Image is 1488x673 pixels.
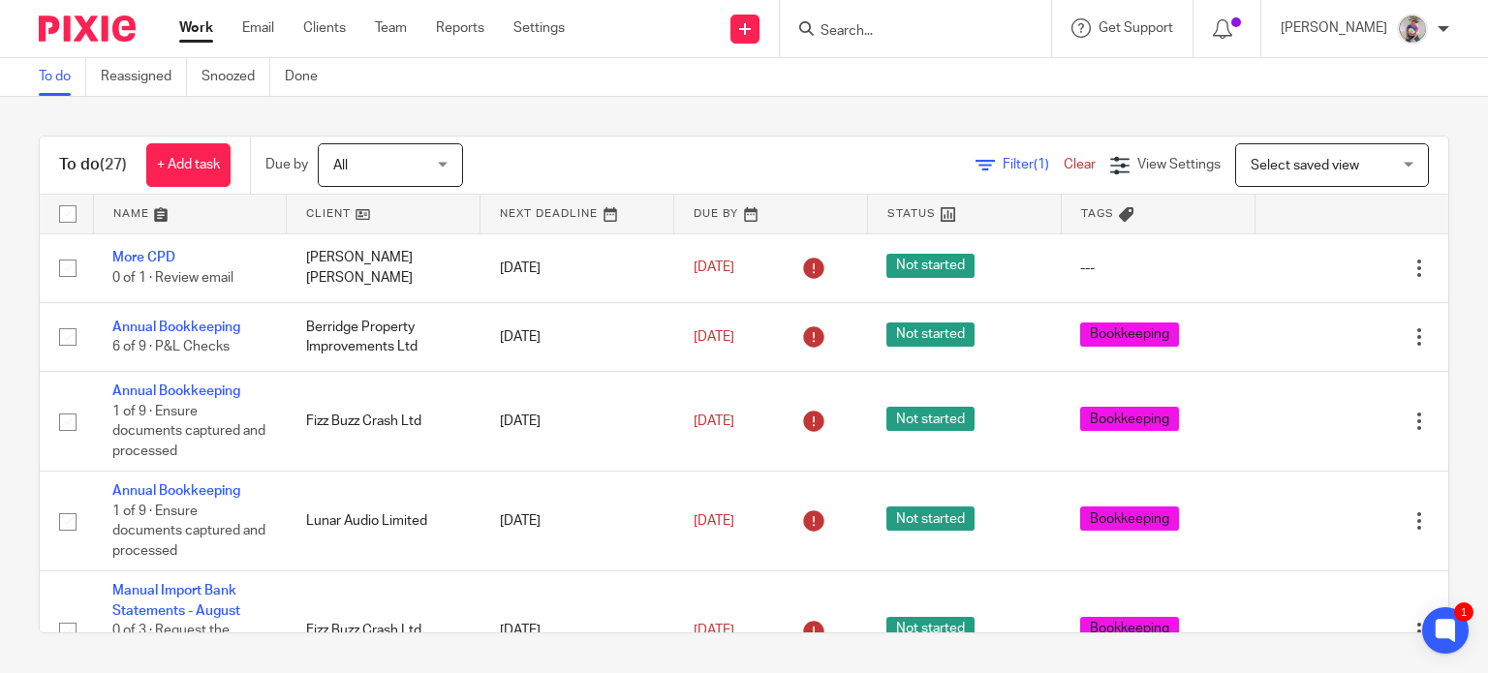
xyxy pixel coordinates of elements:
[1034,158,1049,171] span: (1)
[146,143,231,187] a: + Add task
[112,251,175,264] a: More CPD
[1080,617,1179,641] span: Bookkeeping
[101,58,187,96] a: Reassigned
[1251,159,1359,172] span: Select saved view
[333,159,348,172] span: All
[59,155,127,175] h1: To do
[886,407,975,431] span: Not started
[886,322,975,347] span: Not started
[1064,158,1096,171] a: Clear
[112,584,240,617] a: Manual Import Bank Statements - August
[480,372,674,472] td: [DATE]
[694,261,734,275] span: [DATE]
[287,472,480,571] td: Lunar Audio Limited
[1281,18,1387,38] p: [PERSON_NAME]
[1080,407,1179,431] span: Bookkeeping
[39,15,136,42] img: Pixie
[1137,158,1221,171] span: View Settings
[886,254,975,278] span: Not started
[1080,506,1179,531] span: Bookkeeping
[1003,158,1064,171] span: Filter
[375,18,407,38] a: Team
[694,514,734,528] span: [DATE]
[112,321,240,334] a: Annual Bookkeeping
[1080,322,1179,347] span: Bookkeeping
[112,384,240,398] a: Annual Bookkeeping
[265,155,308,174] p: Due by
[1080,259,1235,278] div: ---
[694,624,734,637] span: [DATE]
[886,617,975,641] span: Not started
[1081,208,1114,219] span: Tags
[1397,14,1428,45] img: DBTieDye.jpg
[100,157,127,172] span: (27)
[480,233,674,302] td: [DATE]
[112,505,265,558] span: 1 of 9 · Ensure documents captured and processed
[39,58,86,96] a: To do
[480,472,674,571] td: [DATE]
[694,330,734,344] span: [DATE]
[819,23,993,41] input: Search
[436,18,484,38] a: Reports
[287,233,480,302] td: [PERSON_NAME] [PERSON_NAME]
[112,340,230,353] span: 6 of 9 · P&L Checks
[480,302,674,371] td: [DATE]
[201,58,270,96] a: Snoozed
[179,18,213,38] a: Work
[1454,602,1473,622] div: 1
[242,18,274,38] a: Email
[513,18,565,38] a: Settings
[287,302,480,371] td: Berridge Property Improvements Ltd
[112,484,240,498] a: Annual Bookkeeping
[303,18,346,38] a: Clients
[112,405,265,458] span: 1 of 9 · Ensure documents captured and processed
[285,58,332,96] a: Done
[886,506,975,531] span: Not started
[1099,21,1173,35] span: Get Support
[112,271,233,285] span: 0 of 1 · Review email
[694,414,734,428] span: [DATE]
[287,372,480,472] td: Fizz Buzz Crash Ltd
